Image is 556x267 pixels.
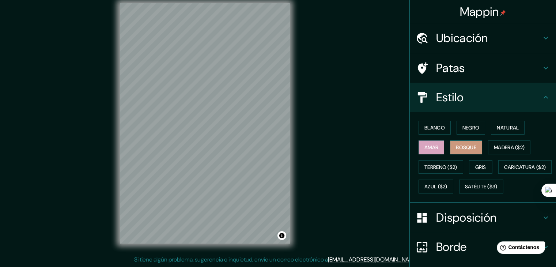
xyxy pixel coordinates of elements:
div: Ubicación [410,23,556,53]
font: Satélite ($3) [465,184,498,190]
iframe: Lanzador de widgets de ayuda [491,238,548,259]
a: [EMAIL_ADDRESS][DOMAIN_NAME] [328,256,418,263]
font: Disposición [436,210,496,225]
font: Natural [497,124,519,131]
font: Ubicación [436,30,488,46]
button: Blanco [419,121,451,135]
button: Amar [419,140,444,154]
div: Borde [410,232,556,262]
font: Patas [436,60,465,76]
font: Bosque [456,144,476,151]
button: Azul ($2) [419,180,453,193]
font: Azul ($2) [424,184,447,190]
div: Disposición [410,203,556,232]
button: Gris [469,160,492,174]
font: Borde [436,239,467,255]
font: Madera ($2) [494,144,525,151]
div: Estilo [410,83,556,112]
font: Si tiene algún problema, sugerencia o inquietud, envíe un correo electrónico a [134,256,328,263]
font: Estilo [436,90,464,105]
button: Satélite ($3) [459,180,503,193]
button: Negro [457,121,485,135]
font: Gris [475,164,486,170]
font: Terreno ($2) [424,164,457,170]
button: Bosque [450,140,482,154]
button: Natural [491,121,525,135]
font: Caricatura ($2) [504,164,546,170]
font: Mappin [460,4,499,19]
div: Patas [410,53,556,83]
button: Madera ($2) [488,140,530,154]
font: Amar [424,144,438,151]
button: Terreno ($2) [419,160,463,174]
canvas: Mapa [120,3,290,244]
font: Blanco [424,124,445,131]
button: Activar o desactivar atribución [277,231,286,240]
button: Caricatura ($2) [498,160,552,174]
font: Negro [462,124,480,131]
img: pin-icon.png [500,10,506,16]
